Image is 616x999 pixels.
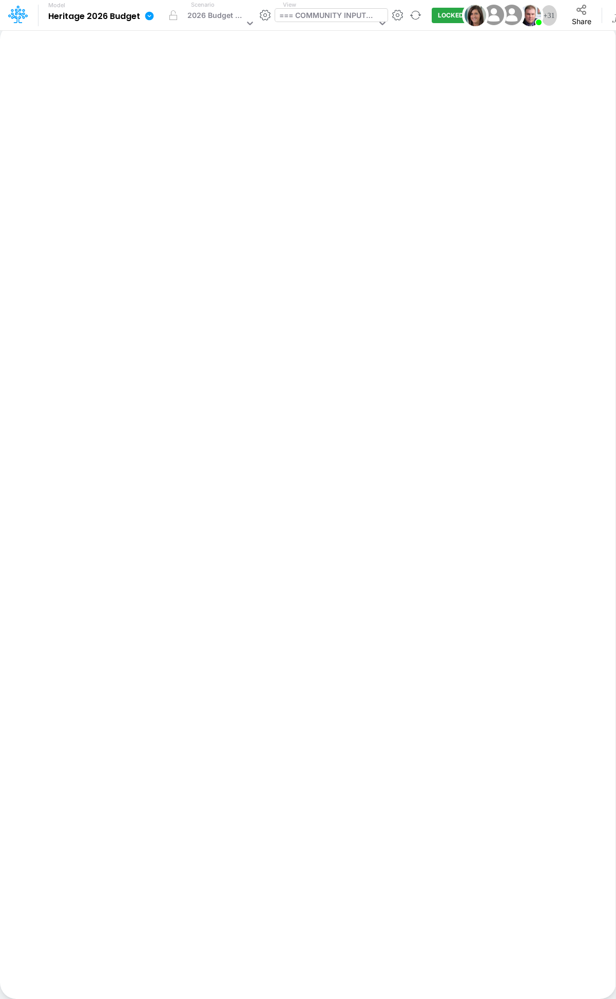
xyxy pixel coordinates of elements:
div: 2026 Budget (WIP) [187,10,244,23]
img: User Image Icon [465,5,486,26]
label: Model [48,2,65,9]
div: === COMMUNITY INPUTS === [279,10,376,23]
button: LOCKED [432,8,470,23]
img: User Image Icon [499,2,525,28]
img: User Image Icon [519,5,541,26]
img: User Image Icon [481,2,507,28]
button: Share [562,1,601,29]
label: View [283,1,296,9]
b: Heritage 2026 Budget [48,11,140,22]
span: Share [572,17,591,26]
span: + 31 [544,11,555,18]
label: Scenario [191,1,215,9]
